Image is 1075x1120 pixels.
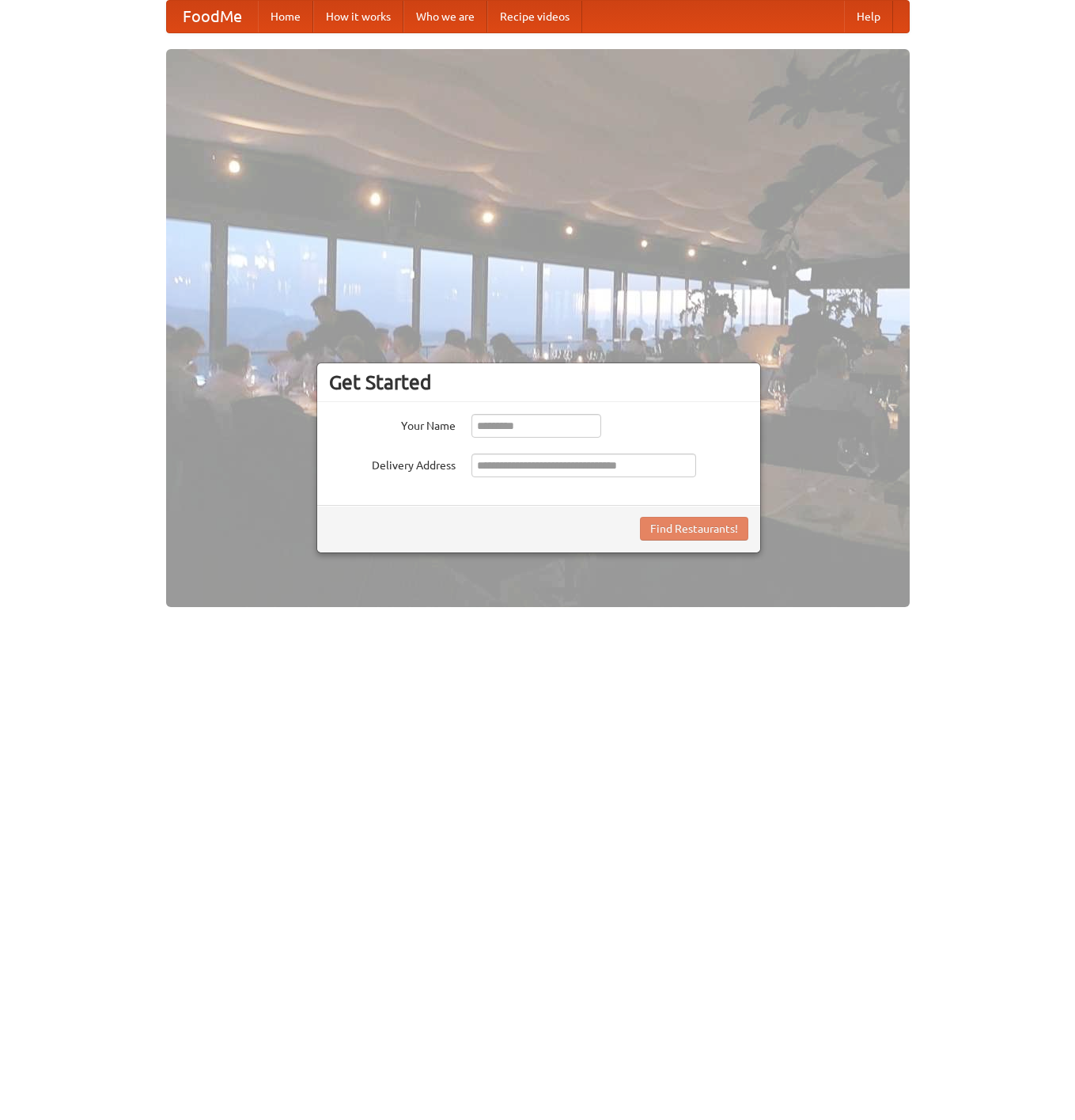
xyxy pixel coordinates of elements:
[329,414,456,434] label: Your Name
[403,1,487,32] a: Who we are
[487,1,582,32] a: Recipe videos
[640,517,748,541] button: Find Restaurants!
[329,370,748,394] h3: Get Started
[313,1,403,32] a: How it works
[844,1,893,32] a: Help
[329,454,456,473] label: Delivery Address
[167,1,258,32] a: FoodMe
[258,1,313,32] a: Home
